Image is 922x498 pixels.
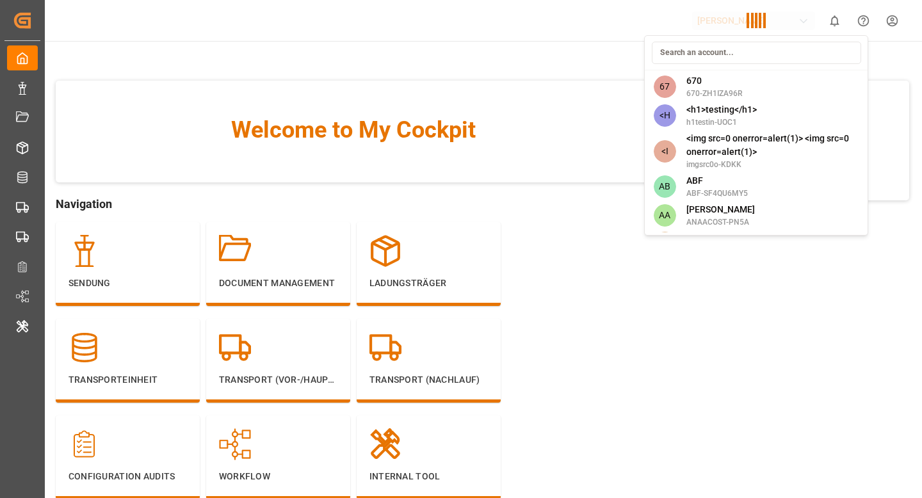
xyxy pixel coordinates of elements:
[219,470,337,483] p: Workflow
[69,470,187,483] p: Configuration Audits
[81,113,626,147] span: Welcome to My Cockpit
[652,42,861,64] input: Search an account...
[219,277,337,290] p: Document Management
[69,277,187,290] p: Sendung
[369,373,488,387] p: Transport (Nachlauf)
[219,373,337,387] p: Transport (Vor-/Hauptlauf)
[369,277,488,290] p: Ladungsträger
[849,6,878,35] button: Help Center
[820,6,849,35] button: show 0 new notifications
[56,195,652,213] span: Navigation
[69,373,187,387] p: Transporteinheit
[369,470,488,483] p: Internal Tool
